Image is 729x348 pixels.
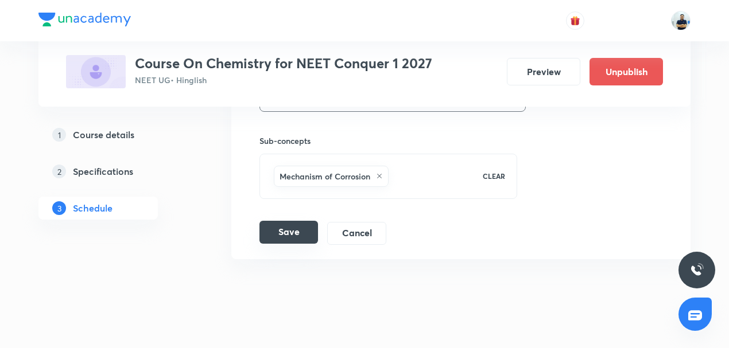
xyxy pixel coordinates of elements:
p: 3 [52,201,66,215]
button: Cancel [327,222,386,245]
h6: Mechanism of Corrosion [280,170,370,182]
a: 2Specifications [38,160,195,183]
h5: Schedule [73,201,113,215]
a: Company Logo [38,13,131,29]
p: CLEAR [483,171,505,181]
h5: Specifications [73,165,133,178]
p: NEET UG • Hinglish [135,74,432,86]
h5: Course details [73,128,134,142]
img: C300A7DE-14D7-4ED3-A2F8-478A2688E298_plus.png [66,55,126,88]
h3: Course On Chemistry for NEET Conquer 1 2027 [135,55,432,72]
a: 1Course details [38,123,195,146]
button: Preview [507,58,580,85]
p: 2 [52,165,66,178]
button: avatar [566,11,584,30]
img: ttu [690,263,704,277]
p: 1 [52,128,66,142]
button: Unpublish [590,58,663,85]
h6: Sub-concepts [259,135,517,147]
img: avatar [570,15,580,26]
img: URVIK PATEL [671,11,691,30]
button: Save [259,221,318,244]
img: Company Logo [38,13,131,26]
